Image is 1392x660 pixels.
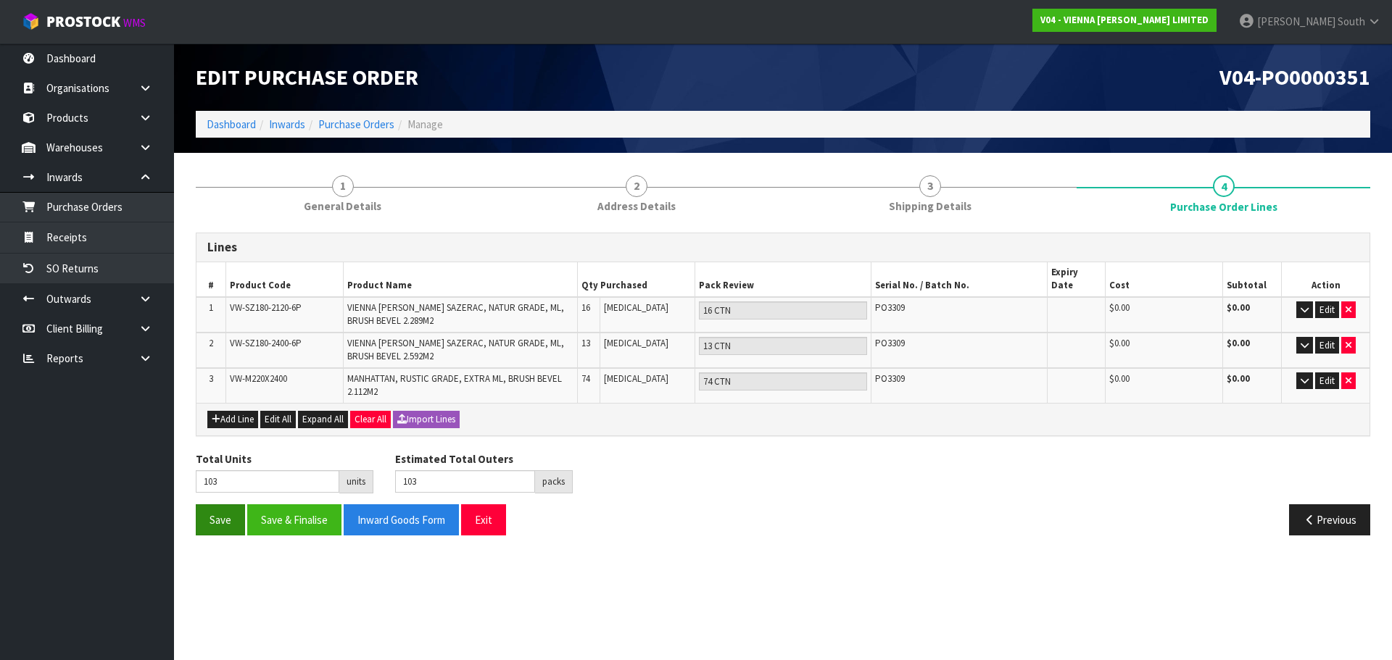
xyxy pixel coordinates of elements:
h3: Lines [207,241,1359,254]
span: VW-SZ180-2400-6P [230,337,302,349]
th: Product Name [343,262,578,297]
span: Expand All [302,413,344,425]
span: VIENNA [PERSON_NAME] SAZERAC, NATUR GRADE, ML, BRUSH BEVEL 2.592M2 [347,337,564,362]
button: Inward Goods Form [344,504,459,535]
span: Edit Purchase Order [196,63,418,91]
span: [PERSON_NAME] [1257,14,1335,28]
span: $0.00 [1109,301,1130,314]
a: Dashboard [207,117,256,131]
button: Expand All [298,411,348,428]
span: $0.00 [1109,372,1130,385]
span: 13 [581,337,590,349]
input: Pack Review [699,372,867,390]
span: Manage [407,117,443,131]
span: Shipping Details [889,199,971,214]
button: Previous [1289,504,1370,535]
th: Serial No. / Batch No. [871,262,1047,297]
label: Total Units [196,451,252,467]
span: VW-SZ180-2120-6P [230,301,302,314]
input: Pack Review [699,301,867,319]
th: Product Code [225,262,343,297]
span: 4 [1213,175,1235,197]
span: 1 [209,301,213,314]
span: VIENNA [PERSON_NAME] SAZERAC, NATUR GRADE, ML, BRUSH BEVEL 2.289M2 [347,301,564,327]
span: 74 [581,372,590,385]
span: Purchase Order Lines [1170,199,1277,214]
div: units [339,470,373,493]
strong: V04 - VIENNA [PERSON_NAME] LIMITED [1040,14,1209,26]
th: # [196,262,225,297]
span: General Details [304,199,381,214]
span: 16 [581,301,590,314]
span: Address Details [597,199,676,214]
span: MANHATTAN, RUSTIC GRADE, EXTRA ML, BRUSH BEVEL 2.112M2 [347,372,562,398]
span: PO3309 [875,337,905,349]
div: packs [535,470,573,493]
span: $0.00 [1109,337,1130,349]
span: PO3309 [875,301,905,314]
a: Purchase Orders [318,117,394,131]
span: V04-PO0000351 [1219,63,1370,91]
a: Inwards [269,117,305,131]
span: South [1338,14,1365,28]
span: 1 [332,175,354,197]
th: Qty Purchased [578,262,695,297]
span: 3 [919,175,941,197]
span: 3 [209,372,213,385]
span: VW-M220X2400 [230,372,287,385]
button: Edit All [260,411,296,428]
span: 2 [209,337,213,349]
strong: $0.00 [1227,372,1250,385]
input: Pack Review [699,337,867,355]
button: Save & Finalise [247,504,341,535]
button: Exit [461,504,506,535]
button: Clear All [350,411,391,428]
button: Import Lines [393,411,460,428]
input: Estimated Total Outers [395,470,535,493]
th: Expiry Date [1047,262,1106,297]
a: V04 - VIENNA [PERSON_NAME] LIMITED [1032,9,1217,32]
button: Edit [1315,337,1339,354]
span: 2 [626,175,647,197]
button: Edit [1315,372,1339,390]
span: Purchase Order Lines [196,222,1370,546]
th: Subtotal [1223,262,1282,297]
img: cube-alt.png [22,12,40,30]
strong: $0.00 [1227,337,1250,349]
th: Cost [1106,262,1223,297]
button: Save [196,504,245,535]
small: WMS [123,16,146,30]
th: Action [1282,262,1370,297]
span: [MEDICAL_DATA] [604,337,668,349]
span: ProStock [46,12,120,31]
button: Edit [1315,301,1339,319]
span: PO3309 [875,372,905,385]
strong: $0.00 [1227,301,1250,314]
button: Add Line [207,411,258,428]
input: Total Units [196,470,339,493]
label: Estimated Total Outers [395,451,513,467]
span: [MEDICAL_DATA] [604,372,668,385]
span: [MEDICAL_DATA] [604,301,668,314]
th: Pack Review [695,262,871,297]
